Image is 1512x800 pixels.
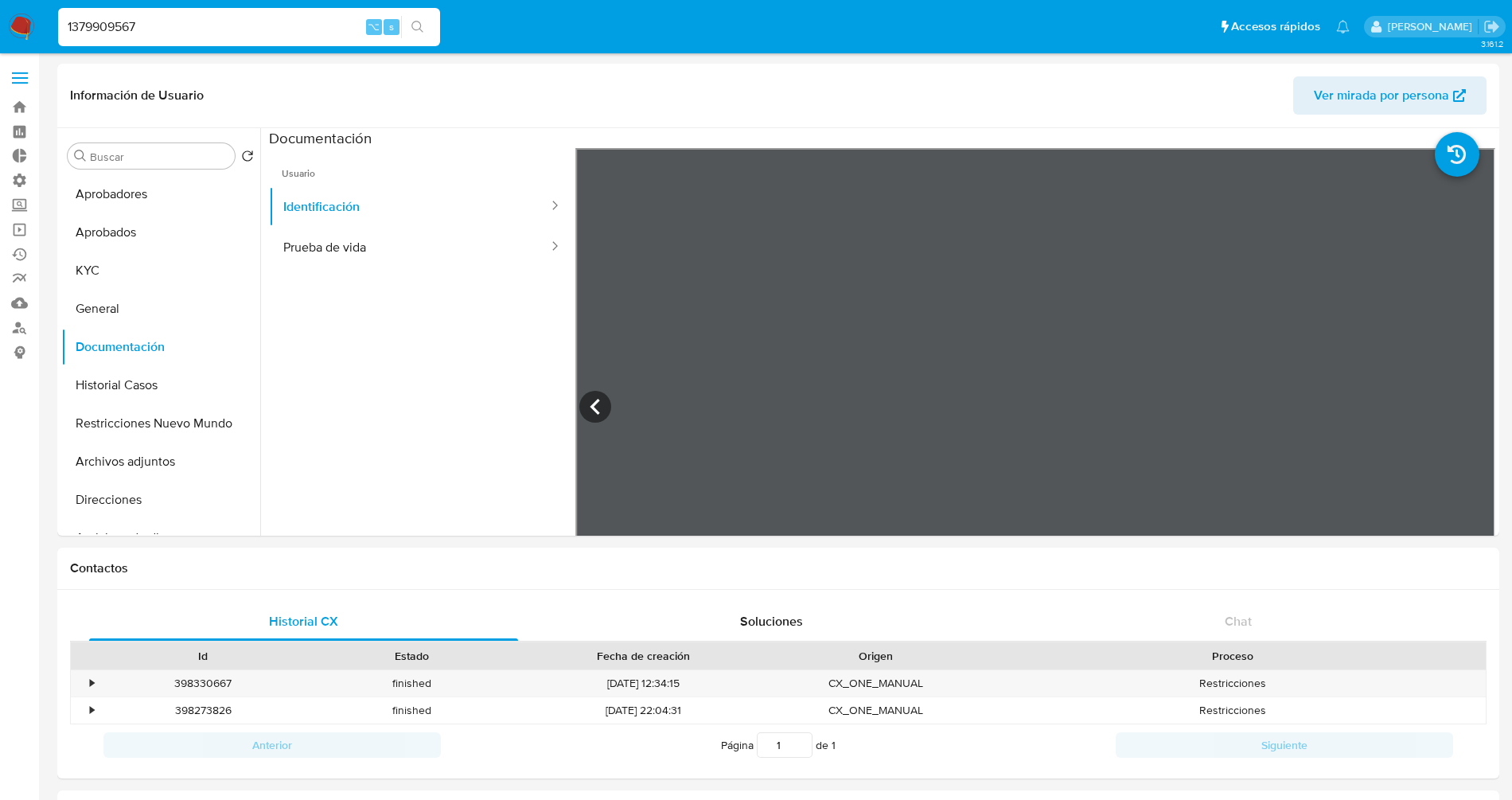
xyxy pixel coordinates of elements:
p: jessica.fukman@mercadolibre.com [1388,19,1478,34]
div: Fecha de creación [527,648,760,664]
div: [DATE] 12:34:15 [516,670,771,697]
button: Siguiente [1116,732,1453,758]
span: Página de [721,732,836,758]
div: finished [307,670,516,697]
h1: Información de Usuario [70,88,204,103]
button: Volver al orden por defecto [241,150,254,167]
button: Restricciones Nuevo Mundo [61,404,260,443]
h1: Contactos [70,560,1487,576]
div: Estado [318,648,505,664]
button: KYC [61,252,260,290]
button: General [61,290,260,328]
div: Restricciones [980,697,1486,724]
span: Chat [1225,612,1252,630]
button: Ver mirada por persona [1293,76,1487,115]
button: Archivos adjuntos [61,443,260,481]
span: 1 [832,737,836,753]
div: • [90,703,94,718]
button: Buscar [74,150,87,162]
span: Ver mirada por persona [1314,76,1449,115]
span: Soluciones [740,612,803,630]
div: CX_ONE_MANUAL [771,670,980,697]
span: Historial CX [269,612,338,630]
input: Buscar usuario o caso... [58,17,440,37]
a: Notificaciones [1336,20,1350,33]
div: finished [307,697,516,724]
button: search-icon [401,16,434,38]
span: ⌥ [368,19,380,34]
div: 398273826 [99,697,307,724]
div: Restricciones [980,670,1486,697]
div: • [90,676,94,691]
button: Historial Casos [61,366,260,404]
button: Aprobados [61,213,260,252]
span: s [389,19,394,34]
button: Anticipos de dinero [61,519,260,557]
button: Documentación [61,328,260,366]
a: Salir [1483,18,1500,35]
button: Anterior [103,732,441,758]
div: Proceso [991,648,1475,664]
div: CX_ONE_MANUAL [771,697,980,724]
span: Accesos rápidos [1231,18,1320,35]
button: Direcciones [61,481,260,519]
div: Origen [782,648,968,664]
button: Aprobadores [61,175,260,213]
div: 398330667 [99,670,307,697]
input: Buscar [90,150,228,164]
div: [DATE] 22:04:31 [516,697,771,724]
div: Id [110,648,296,664]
